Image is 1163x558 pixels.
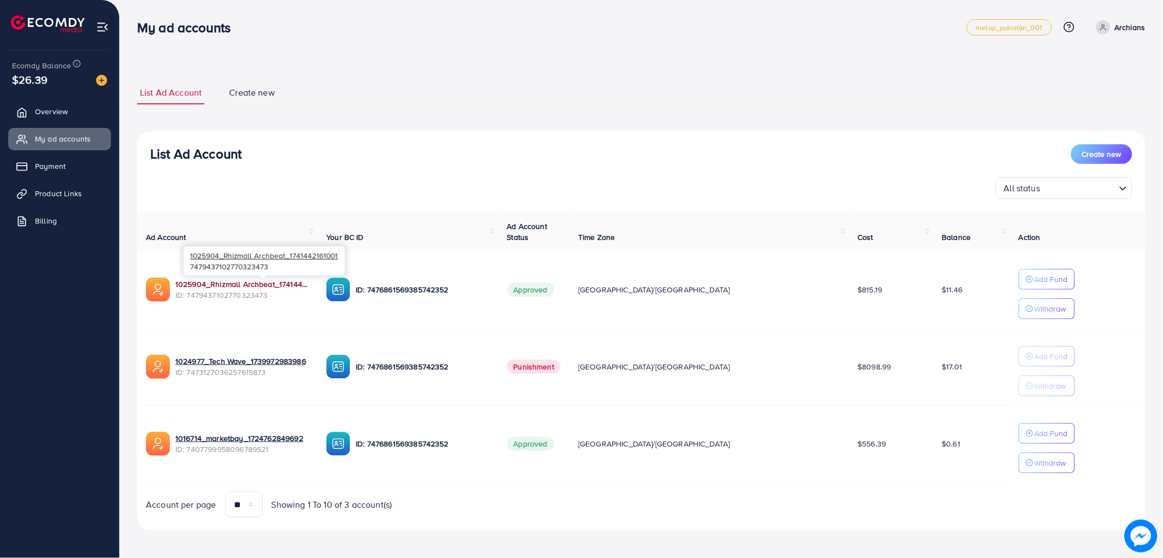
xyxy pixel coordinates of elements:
[175,356,309,367] a: 1024977_Tech Wave_1739972983986
[1035,427,1068,440] p: Add Fund
[146,232,186,243] span: Ad Account
[1035,350,1068,363] p: Add Fund
[858,361,891,372] span: $8098.99
[967,19,1052,36] a: metap_pakistan_001
[229,86,275,99] span: Create new
[137,20,239,36] h3: My ad accounts
[35,133,91,144] span: My ad accounts
[578,232,615,243] span: Time Zone
[96,75,107,86] img: image
[1044,178,1115,196] input: Search for option
[356,283,489,296] p: ID: 7476861569385742352
[507,360,561,374] span: Punishment
[1125,520,1156,551] img: image
[858,232,874,243] span: Cost
[1019,269,1075,290] button: Add Fund
[175,444,309,455] span: ID: 7407799958096789521
[8,128,111,150] a: My ad accounts
[1035,302,1066,315] p: Withdraw
[140,86,202,99] span: List Ad Account
[1019,423,1075,444] button: Add Fund
[507,283,554,297] span: Approved
[326,432,350,456] img: ic-ba-acc.ded83a64.svg
[35,215,57,226] span: Billing
[175,433,309,444] a: 1016714_marketbay_1724762849692
[942,361,962,372] span: $17.01
[1019,346,1075,367] button: Add Fund
[858,284,883,295] span: $815.19
[578,284,730,295] span: [GEOGRAPHIC_DATA]/[GEOGRAPHIC_DATA]
[35,161,66,172] span: Payment
[190,250,338,261] span: 1025904_Rhizmall Archbeat_1741442161001
[150,146,242,162] h3: List Ad Account
[184,246,345,275] div: 7479437102770323473
[175,367,309,378] span: ID: 7473127036257615873
[1019,453,1075,473] button: Withdraw
[8,210,111,232] a: Billing
[175,433,309,455] div: <span class='underline'>1016714_marketbay_1724762849692</span></br>7407799958096789521
[146,278,170,302] img: ic-ads-acc.e4c84228.svg
[1082,149,1121,160] span: Create new
[1035,456,1066,469] p: Withdraw
[8,183,111,204] a: Product Links
[1071,144,1132,164] button: Create new
[1035,379,1066,392] p: Withdraw
[8,155,111,177] a: Payment
[578,438,730,449] span: [GEOGRAPHIC_DATA]/[GEOGRAPHIC_DATA]
[96,21,109,33] img: menu
[35,106,68,117] span: Overview
[326,355,350,379] img: ic-ba-acc.ded83a64.svg
[175,356,309,378] div: <span class='underline'>1024977_Tech Wave_1739972983986</span></br>7473127036257615873
[356,360,489,373] p: ID: 7476861569385742352
[1019,298,1075,319] button: Withdraw
[578,361,730,372] span: [GEOGRAPHIC_DATA]/[GEOGRAPHIC_DATA]
[326,278,350,302] img: ic-ba-acc.ded83a64.svg
[1092,20,1146,34] a: Archians
[996,177,1132,199] div: Search for option
[8,101,111,122] a: Overview
[1019,375,1075,396] button: Withdraw
[146,355,170,379] img: ic-ads-acc.e4c84228.svg
[1035,273,1068,286] p: Add Fund
[1115,21,1146,34] p: Archians
[326,232,364,243] span: Your BC ID
[1002,180,1043,196] span: All status
[272,498,392,511] span: Showing 1 To 10 of 3 account(s)
[507,221,548,243] span: Ad Account Status
[507,437,554,451] span: Approved
[942,284,963,295] span: $11.46
[146,498,216,511] span: Account per page
[858,438,886,449] span: $556.39
[11,15,85,32] img: logo
[942,232,971,243] span: Balance
[146,432,170,456] img: ic-ads-acc.e4c84228.svg
[35,188,82,199] span: Product Links
[356,437,489,450] p: ID: 7476861569385742352
[942,438,961,449] span: $0.61
[175,290,309,301] span: ID: 7479437102770323473
[12,72,48,87] span: $26.39
[1019,232,1041,243] span: Action
[12,60,71,71] span: Ecomdy Balance
[976,24,1043,31] span: metap_pakistan_001
[175,279,309,290] a: 1025904_Rhizmall Archbeat_1741442161001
